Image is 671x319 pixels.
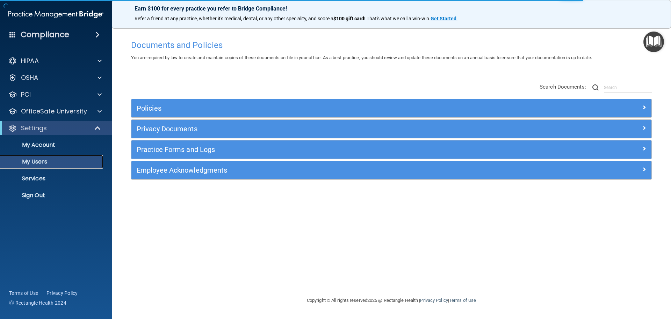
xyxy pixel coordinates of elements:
p: My Users [5,158,100,165]
h4: Documents and Policies [131,41,652,50]
a: Terms of Use [449,298,476,303]
p: PCI [21,90,31,99]
p: Settings [21,124,47,132]
p: Services [5,175,100,182]
button: Open Resource Center [643,32,664,52]
p: HIPAA [21,57,39,65]
h5: Employee Acknowledgments [137,166,516,174]
span: Search Documents: [540,84,586,90]
a: Privacy Policy [46,290,78,297]
div: Copyright © All rights reserved 2025 @ Rectangle Health | | [264,289,519,312]
p: My Account [5,141,100,148]
a: HIPAA [8,57,102,65]
a: OfficeSafe University [8,107,102,116]
a: Practice Forms and Logs [137,144,646,155]
h5: Policies [137,104,516,112]
a: Terms of Use [9,290,38,297]
span: Refer a friend at any practice, whether it's medical, dental, or any other speciality, and score a [135,16,333,21]
p: OSHA [21,74,38,82]
a: Employee Acknowledgments [137,165,646,176]
a: Policies [137,103,646,114]
a: Get Started [431,16,457,21]
h4: Compliance [21,30,69,40]
p: Earn $100 for every practice you refer to Bridge Compliance! [135,5,648,12]
p: OfficeSafe University [21,107,87,116]
img: ic-search.3b580494.png [592,84,599,91]
a: PCI [8,90,102,99]
span: Ⓒ Rectangle Health 2024 [9,299,66,306]
a: Privacy Documents [137,123,646,134]
h5: Privacy Documents [137,125,516,133]
a: OSHA [8,74,102,82]
img: PMB logo [8,7,103,21]
span: ! That's what we call a win-win. [364,16,431,21]
strong: $100 gift card [333,16,364,21]
a: Privacy Policy [420,298,448,303]
h5: Practice Forms and Logs [137,146,516,153]
a: Settings [8,124,101,132]
input: Search [604,82,652,93]
strong: Get Started [431,16,456,21]
span: You are required by law to create and maintain copies of these documents on file in your office. ... [131,55,592,60]
p: Sign Out [5,192,100,199]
